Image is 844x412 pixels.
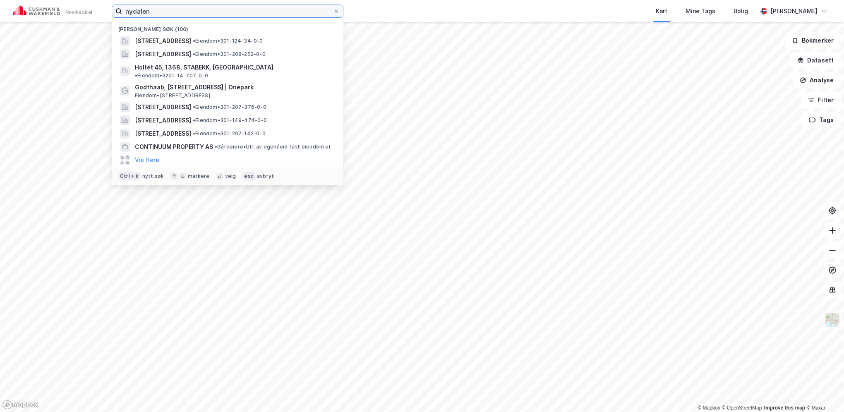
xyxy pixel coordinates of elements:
span: Holtet 45, 1368, STABEKK, [GEOGRAPHIC_DATA] [135,62,273,72]
span: Eiendom • 301-208-262-0-0 [193,51,266,57]
span: CONTINUUM PROPERTY AS [135,142,213,152]
div: Kart [656,6,667,16]
span: [STREET_ADDRESS] [135,36,191,46]
button: Datasett [790,52,841,69]
div: avbryt [257,173,274,180]
button: Filter [801,92,841,108]
span: Eiendom • 301-207-376-0-0 [193,104,266,110]
button: Tags [802,112,841,128]
span: Eiendom • [STREET_ADDRESS] [135,92,210,99]
div: velg [225,173,236,180]
button: Analyse [793,72,841,89]
span: Eiendom • 301-207-142-0-0 [193,130,266,137]
iframe: Chat Widget [803,372,844,412]
div: markere [188,173,209,180]
div: [PERSON_NAME] [770,6,818,16]
span: [STREET_ADDRESS] [135,129,191,139]
div: Mine Tags [686,6,715,16]
div: [PERSON_NAME] søk (100) [112,19,343,34]
div: Kontrollprogram for chat [803,372,844,412]
img: Z [825,312,840,328]
button: Vis flere [135,155,159,165]
span: Eiendom • 3201-14-707-0-0 [135,72,208,79]
span: [STREET_ADDRESS] [135,115,191,125]
div: Ctrl + k [118,172,141,180]
div: esc [242,172,255,180]
span: Eiendom • 301-149-474-0-0 [193,117,267,124]
span: • [193,51,195,57]
span: [STREET_ADDRESS] [135,49,191,59]
span: Godthaab, [STREET_ADDRESS] | Onepark [135,82,333,92]
span: • [193,104,195,110]
span: • [215,144,217,150]
button: Bokmerker [785,32,841,49]
span: Eiendom • 301-124-34-0-0 [193,38,263,44]
span: Gårdeiere • Utl. av egen/leid fast eiendom el. [215,144,331,150]
div: Bolig [734,6,748,16]
a: Improve this map [764,405,805,411]
a: OpenStreetMap [722,405,762,411]
span: [STREET_ADDRESS] [135,102,191,112]
span: • [193,117,195,123]
a: Mapbox homepage [2,400,39,410]
img: cushman-wakefield-realkapital-logo.202ea83816669bd177139c58696a8fa1.svg [13,5,92,17]
a: Mapbox [698,405,720,411]
span: • [193,130,195,137]
span: • [135,72,137,79]
span: • [193,38,195,44]
input: Søk på adresse, matrikkel, gårdeiere, leietakere eller personer [122,5,333,17]
div: nytt søk [142,173,164,180]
